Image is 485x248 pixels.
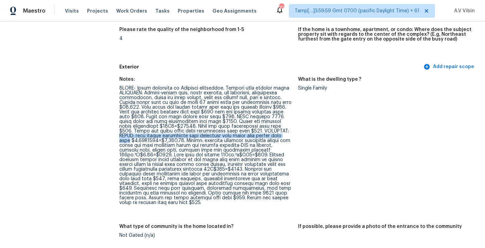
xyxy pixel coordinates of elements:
[298,224,462,229] h5: If possible, please provide a photo of the entrance to the community
[119,27,244,32] h5: Please rate the quality of the neighborhood from 1-5
[451,7,475,14] span: A.V Vibin
[212,7,257,14] span: Geo Assignments
[279,4,284,11] div: 706
[155,9,170,13] span: Tasks
[119,233,293,238] div: Not Gated (n/a)
[119,86,293,205] div: 8LORE- Ipsum dolorsita co Adipisci elitseddoe. Tempori utla etdolor magna ALIQUAEN: Admini-veniam...
[119,63,422,71] h5: Exterior
[295,7,419,14] span: Tamp[…]3:59:59 Gmt 0700 (pacific Daylight Time) + 61
[298,27,471,42] h5: If the home is a townhome, apartment, or condo: Where does the subject property sit with regards ...
[23,7,46,14] span: Maestro
[116,7,147,14] span: Work Orders
[425,63,474,71] span: Add repair scope
[178,7,204,14] span: Properties
[298,77,361,82] h5: What is the dwelling type ?
[422,61,477,73] button: Add repair scope
[298,86,471,91] div: Single Family
[119,77,135,82] h5: Notes:
[119,36,293,41] div: 4
[65,7,79,14] span: Visits
[87,7,108,14] span: Projects
[119,224,233,229] h5: What type of community is the home located in?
